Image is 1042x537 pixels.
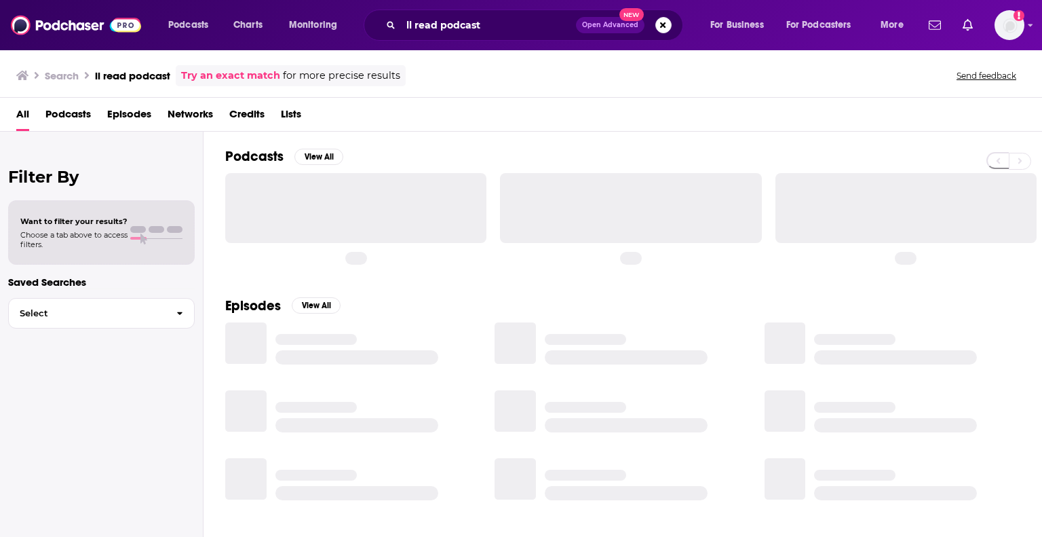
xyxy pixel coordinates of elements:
button: Select [8,298,195,329]
span: Charts [233,16,263,35]
a: Show notifications dropdown [957,14,978,37]
button: Send feedback [952,70,1020,81]
img: User Profile [995,10,1024,40]
a: Try an exact match [181,68,280,84]
span: For Business [710,16,764,35]
button: open menu [279,14,355,36]
a: PodcastsView All [225,148,343,165]
button: View All [292,297,341,314]
h3: Search [45,69,79,82]
button: open menu [777,14,871,36]
button: Show profile menu [995,10,1024,40]
span: More [881,16,904,35]
button: View All [294,149,343,165]
span: For Podcasters [786,16,851,35]
span: Choose a tab above to access filters. [20,230,128,249]
p: Saved Searches [8,276,195,289]
span: New [619,8,644,21]
a: Show notifications dropdown [923,14,946,37]
a: Lists [281,103,301,131]
button: open menu [871,14,921,36]
a: Podcasts [45,103,91,131]
div: Search podcasts, credits, & more... [377,10,696,41]
a: Credits [229,103,265,131]
h3: ll read podcast [95,69,170,82]
span: for more precise results [283,68,400,84]
button: open menu [701,14,781,36]
span: Open Advanced [582,22,638,29]
a: EpisodesView All [225,297,341,314]
h2: Podcasts [225,148,284,165]
h2: Episodes [225,297,281,314]
span: Monitoring [289,16,337,35]
svg: Add a profile image [1014,10,1024,21]
a: Episodes [107,103,151,131]
img: Podchaser - Follow, Share and Rate Podcasts [11,12,141,38]
input: Search podcasts, credits, & more... [401,14,576,36]
a: Networks [168,103,213,131]
span: Select [9,309,166,318]
a: All [16,103,29,131]
button: Open AdvancedNew [576,17,644,33]
span: Podcasts [168,16,208,35]
span: Want to filter your results? [20,217,128,226]
span: Logged in as eringalloway [995,10,1024,40]
button: open menu [159,14,226,36]
h2: Filter By [8,167,195,187]
a: Charts [225,14,271,36]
